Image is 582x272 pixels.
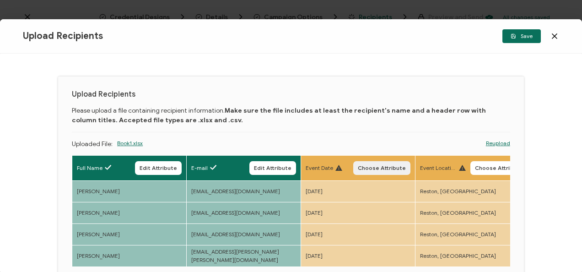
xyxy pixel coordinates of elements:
td: [EMAIL_ADDRESS][DOMAIN_NAME] [187,180,301,202]
button: Edit Attribute [249,161,296,175]
span: Event Date [306,164,333,172]
span: E-mail [191,164,208,172]
td: [EMAIL_ADDRESS][DOMAIN_NAME] [187,202,301,223]
span: Full Name [77,164,102,172]
td: [PERSON_NAME] [72,202,187,223]
button: Save [502,29,541,43]
b: Make sure the file includes at least the recipient's name and a header row with column titles. Ac... [72,107,486,124]
span: Choose Attribute [475,165,523,171]
span: Book1.xlsx [117,139,143,162]
a: Reupload [486,139,510,147]
td: Reston, [GEOGRAPHIC_DATA] [415,180,533,202]
p: Please upload a file containing recipient information. [72,106,510,125]
td: [EMAIL_ADDRESS][PERSON_NAME][PERSON_NAME][DOMAIN_NAME] [187,245,301,267]
td: [PERSON_NAME] [72,223,187,245]
span: Event Location [420,164,457,172]
button: Choose Attribute [470,161,528,175]
span: Upload Recipients [23,30,103,42]
td: [DATE] [301,223,415,245]
td: Reston, [GEOGRAPHIC_DATA] [415,202,533,223]
button: Choose Attribute [353,161,410,175]
h1: Upload Recipients [72,90,510,99]
span: Save [511,33,533,39]
td: [DATE] [301,180,415,202]
button: Edit Attribute [135,161,182,175]
td: [DATE] [301,202,415,223]
td: Reston, [GEOGRAPHIC_DATA] [415,223,533,245]
td: [DATE] [301,245,415,267]
td: Reston, [GEOGRAPHIC_DATA] [415,245,533,267]
span: Edit Attribute [254,165,291,171]
iframe: Chat Widget [536,228,582,272]
p: Uploaded File: [72,139,113,151]
span: Edit Attribute [140,165,177,171]
td: [PERSON_NAME] [72,245,187,267]
td: [PERSON_NAME] [72,180,187,202]
td: [EMAIL_ADDRESS][DOMAIN_NAME] [187,223,301,245]
span: Choose Attribute [358,165,406,171]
